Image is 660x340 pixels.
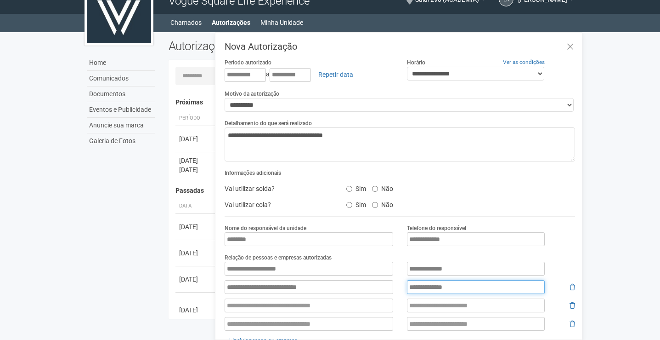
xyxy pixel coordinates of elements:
[87,133,155,149] a: Galeria de Fotos
[179,222,213,231] div: [DATE]
[179,248,213,258] div: [DATE]
[372,198,393,209] label: Não
[346,186,352,192] input: Sim
[179,134,213,144] div: [DATE]
[175,187,569,194] h4: Passadas
[218,182,339,196] div: Vai utilizar solda?
[372,182,393,193] label: Não
[346,182,366,193] label: Sim
[179,275,213,284] div: [DATE]
[225,224,306,232] label: Nome do responsável da unidade
[179,156,213,165] div: [DATE]
[225,90,279,98] label: Motivo da autorização
[225,254,332,262] label: Relação de pessoas e empresas autorizadas
[212,16,250,29] a: Autorizações
[260,16,303,29] a: Minha Unidade
[179,305,213,315] div: [DATE]
[570,321,575,327] i: Remover
[372,202,378,208] input: Não
[225,42,575,51] h3: Nova Autorização
[87,102,155,118] a: Eventos e Publicidade
[570,284,575,290] i: Remover
[175,199,217,214] th: Data
[218,198,339,212] div: Vai utilizar cola?
[346,202,352,208] input: Sim
[225,119,312,127] label: Detalhamento do que será realizado
[312,67,359,82] a: Repetir data
[570,302,575,309] i: Remover
[87,71,155,86] a: Comunicados
[87,86,155,102] a: Documentos
[169,39,365,53] h2: Autorizações
[407,58,425,67] label: Horário
[225,58,271,67] label: Período autorizado
[175,99,569,106] h4: Próximas
[372,186,378,192] input: Não
[407,224,466,232] label: Telefone do responsável
[179,165,213,174] div: [DATE]
[175,111,217,126] th: Período
[87,118,155,133] a: Anuncie sua marca
[225,169,281,177] label: Informações adicionais
[87,55,155,71] a: Home
[170,16,202,29] a: Chamados
[346,198,366,209] label: Sim
[225,67,393,82] div: a
[503,59,545,65] a: Ver as condições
